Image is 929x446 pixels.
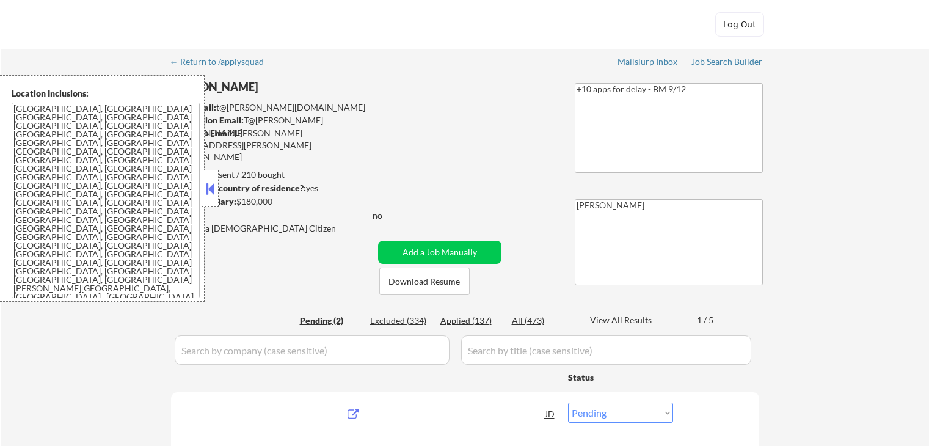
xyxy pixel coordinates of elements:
[170,182,370,194] div: yes
[373,210,407,222] div: no
[12,87,200,100] div: Location Inclusions:
[170,169,374,181] div: 137 sent / 210 bought
[175,335,450,365] input: Search by company (case sensitive)
[171,222,377,235] div: Yes, I am a [DEMOGRAPHIC_DATA] Citizen
[568,366,673,388] div: Status
[618,57,679,69] a: Mailslurp Inbox
[440,315,501,327] div: Applied (137)
[379,268,470,295] button: Download Resume
[172,101,374,114] div: t@[PERSON_NAME][DOMAIN_NAME]
[170,57,275,66] div: ← Return to /applysquad
[171,79,422,95] div: [PERSON_NAME]
[715,12,764,37] button: Log Out
[512,315,573,327] div: All (473)
[590,314,655,326] div: View All Results
[691,57,763,66] div: Job Search Builder
[697,314,725,326] div: 1 / 5
[300,315,361,327] div: Pending (2)
[370,315,431,327] div: Excluded (334)
[171,127,374,163] div: [PERSON_NAME][EMAIL_ADDRESS][PERSON_NAME][DOMAIN_NAME]
[170,57,275,69] a: ← Return to /applysquad
[170,196,374,208] div: $180,000
[461,335,751,365] input: Search by title (case sensitive)
[172,114,374,138] div: T@[PERSON_NAME][DOMAIN_NAME]
[691,57,763,69] a: Job Search Builder
[618,57,679,66] div: Mailslurp Inbox
[170,183,306,193] strong: Can work in country of residence?:
[378,241,501,264] button: Add a Job Manually
[544,403,556,425] div: JD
